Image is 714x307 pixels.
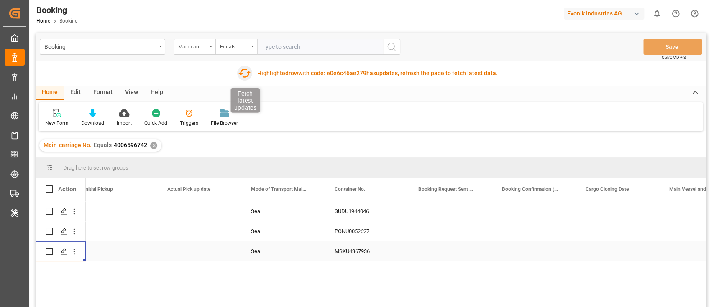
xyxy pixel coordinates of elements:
div: New Form [45,119,69,127]
div: View [119,86,144,100]
span: Container No. [335,186,365,192]
button: open menu [174,39,215,55]
span: Booking Request Sent (3PL to Carrier) [418,186,474,192]
span: row [289,70,298,76]
div: Equals [220,41,248,51]
span: Booking Confirmation (3PL to Customer) [502,186,558,192]
div: Download [81,119,104,127]
div: Edit [64,86,87,100]
span: Ctrl/CMD + S [662,54,686,61]
button: Evonik Industries AG [564,5,647,21]
div: Press SPACE to select this row. [36,241,86,261]
div: Main-carriage No. [178,41,207,51]
span: Main-carriage No. [44,142,92,148]
span: Drag here to set row groups [63,165,128,171]
div: Booking [44,41,156,51]
span: Cargo Closing Date [586,186,629,192]
button: show 0 new notifications [647,4,666,23]
div: Triggers [180,119,198,127]
div: Fetch latest updates [230,88,260,113]
div: Booking [36,4,78,16]
a: Home [36,18,50,24]
div: Sea [241,241,325,261]
div: Home [36,86,64,100]
div: Highlighted with code: updates, refresh the page to fetch latest data. [257,69,498,78]
span: Actual Pick up date [167,186,210,192]
span: Equals [94,142,112,148]
span: e0e6c46ae279 [327,70,366,76]
span: has [366,70,376,76]
div: Quick Add [144,119,167,127]
span: Initial Pickup [84,186,113,192]
div: Evonik Industries AG [564,8,644,20]
button: Save [643,39,702,55]
div: Press SPACE to select this row. [36,221,86,241]
button: Help Center [666,4,685,23]
div: Import [117,119,132,127]
input: Type to search [257,39,383,55]
div: ✕ [150,142,157,149]
button: open menu [40,39,165,55]
div: MSKU4367936 [325,241,408,261]
span: Mode of Transport Main-Carriage [251,186,307,192]
div: Press SPACE to select this row. [36,201,86,221]
div: PONU0052627 [325,221,408,241]
div: File Browser [211,119,238,127]
div: SUDU1944046 [325,201,408,221]
div: Action [58,185,76,193]
div: Help [144,86,169,100]
div: Format [87,86,119,100]
div: Sea [241,221,325,241]
span: 4006596742 [114,142,147,148]
div: Sea [241,201,325,221]
button: open menu [215,39,257,55]
button: search button [383,39,400,55]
